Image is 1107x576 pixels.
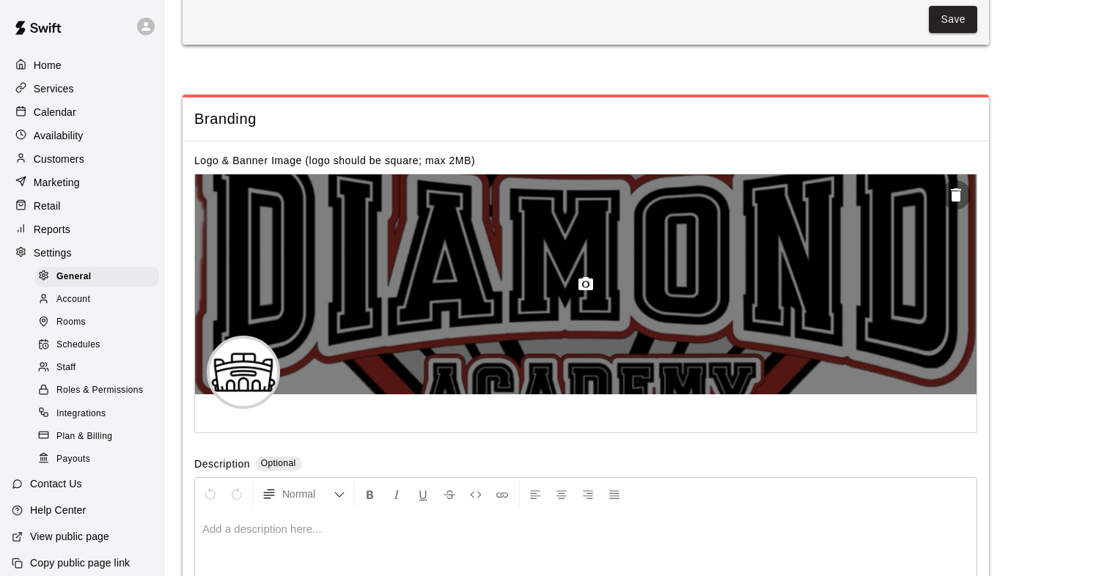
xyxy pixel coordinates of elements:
[12,171,153,193] a: Marketing
[56,315,86,330] span: Rooms
[35,357,165,380] a: Staff
[35,334,165,357] a: Schedules
[12,242,153,264] a: Settings
[261,458,296,468] span: Optional
[30,529,109,544] p: View public page
[194,155,475,166] label: Logo & Banner Image (logo should be square; max 2MB)
[30,555,130,570] p: Copy public page link
[12,148,153,170] a: Customers
[35,425,165,448] a: Plan & Billing
[282,487,334,501] span: Normal
[198,481,223,507] button: Undo
[56,429,112,444] span: Plan & Billing
[35,335,159,355] div: Schedules
[194,457,250,473] label: Description
[12,125,153,147] a: Availability
[56,270,92,284] span: General
[34,105,76,119] p: Calendar
[34,152,84,166] p: Customers
[929,6,977,33] button: Save
[34,175,80,190] p: Marketing
[12,195,153,217] a: Retail
[35,311,165,334] a: Rooms
[35,289,159,310] div: Account
[56,361,76,375] span: Staff
[602,481,627,507] button: Justify Align
[35,449,159,470] div: Payouts
[34,58,62,73] p: Home
[490,481,515,507] button: Insert Link
[35,404,159,424] div: Integrations
[34,199,61,213] p: Retail
[35,380,165,402] a: Roles & Permissions
[256,481,351,507] button: Formatting Options
[12,78,153,100] a: Services
[194,109,977,129] span: Branding
[35,312,159,333] div: Rooms
[463,481,488,507] button: Insert Code
[35,402,165,425] a: Integrations
[437,481,462,507] button: Format Strikethrough
[56,292,90,307] span: Account
[411,481,435,507] button: Format Underline
[224,481,249,507] button: Redo
[35,267,159,287] div: General
[35,358,159,378] div: Staff
[56,383,143,398] span: Roles & Permissions
[34,222,70,237] p: Reports
[35,448,165,470] a: Payouts
[575,481,600,507] button: Right Align
[358,481,383,507] button: Format Bold
[549,481,574,507] button: Center Align
[12,54,153,76] a: Home
[12,218,153,240] a: Reports
[30,476,82,491] p: Contact Us
[34,128,84,143] p: Availability
[56,452,90,467] span: Payouts
[34,245,72,260] p: Settings
[384,481,409,507] button: Format Italics
[35,288,165,311] a: Account
[56,338,100,352] span: Schedules
[56,407,106,421] span: Integrations
[30,503,86,517] p: Help Center
[12,101,153,123] a: Calendar
[35,265,165,288] a: General
[34,81,74,96] p: Services
[35,380,159,401] div: Roles & Permissions
[35,427,159,447] div: Plan & Billing
[523,481,548,507] button: Left Align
